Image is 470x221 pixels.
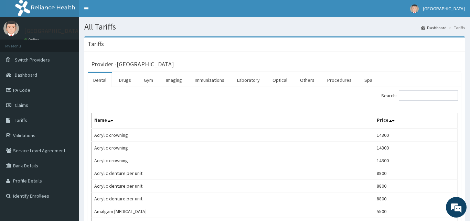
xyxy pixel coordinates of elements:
td: Acrylic denture per unit [92,192,374,205]
a: Procedures [322,73,357,87]
h1: All Tariffs [84,22,465,31]
th: Price [374,113,458,129]
p: [GEOGRAPHIC_DATA] [24,28,81,34]
td: 14300 [374,154,458,167]
td: Acrylic denture per unit [92,180,374,192]
span: Switch Providers [15,57,50,63]
td: 5500 [374,205,458,218]
a: Imaging [160,73,188,87]
span: [GEOGRAPHIC_DATA] [423,5,465,12]
a: Spa [359,73,378,87]
a: Dental [88,73,112,87]
h3: Tariffs [88,41,104,47]
img: User Image [410,4,419,13]
span: Dashboard [15,72,37,78]
h3: Provider - [GEOGRAPHIC_DATA] [91,61,174,67]
td: Acrylic crowning [92,142,374,154]
td: 8800 [374,192,458,205]
a: Dashboard [421,25,447,31]
td: Acrylic denture per unit [92,167,374,180]
th: Name [92,113,374,129]
label: Search: [381,90,458,101]
a: Gym [138,73,159,87]
td: 14300 [374,142,458,154]
li: Tariffs [447,25,465,31]
a: Others [295,73,320,87]
a: Online [24,37,41,42]
a: Immunizations [189,73,230,87]
td: Acrylic crowning [92,129,374,142]
span: Tariffs [15,117,27,123]
td: 8800 [374,180,458,192]
a: Laboratory [232,73,265,87]
a: Optical [267,73,293,87]
input: Search: [399,90,458,101]
td: Acrylic crowning [92,154,374,167]
td: Amalgam [MEDICAL_DATA] [92,205,374,218]
a: Drugs [114,73,137,87]
img: User Image [3,21,19,36]
td: 14300 [374,129,458,142]
td: 8800 [374,167,458,180]
span: Claims [15,102,28,108]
